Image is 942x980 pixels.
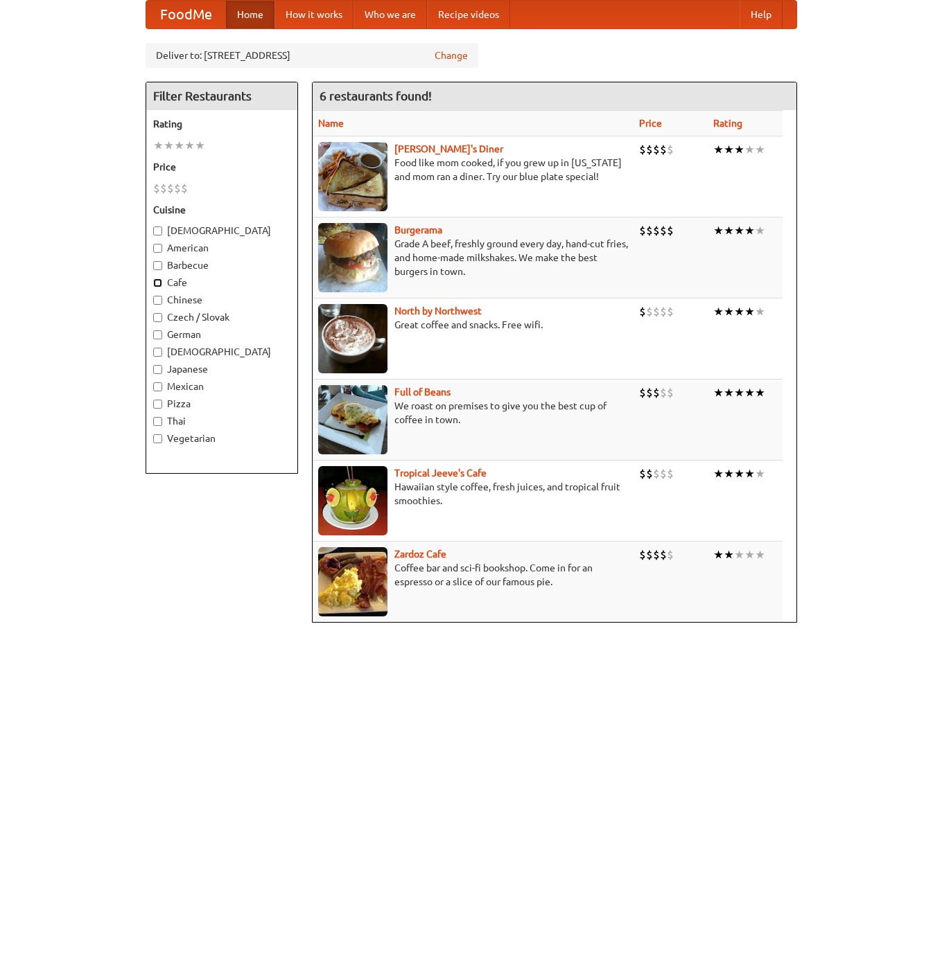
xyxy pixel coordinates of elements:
[744,385,755,400] li: ★
[660,547,667,562] li: $
[318,318,628,332] p: Great coffee and snacks. Free wifi.
[153,226,162,235] input: [DEMOGRAPHIC_DATA]
[653,466,660,481] li: $
[318,399,628,427] p: We roast on premises to give you the best cup of coffee in town.
[394,305,482,317] a: North by Northwest
[639,118,662,129] a: Price
[153,244,162,253] input: American
[153,241,290,255] label: American
[153,397,290,411] label: Pizza
[153,296,162,305] input: Chinese
[184,138,195,153] li: ★
[744,142,755,157] li: ★
[713,223,724,238] li: ★
[660,142,667,157] li: $
[394,143,503,154] a: [PERSON_NAME]'s Diner
[153,203,290,217] h5: Cuisine
[274,1,354,28] a: How it works
[153,330,162,339] input: German
[653,385,660,400] li: $
[734,547,744,562] li: ★
[734,385,744,400] li: ★
[667,142,674,157] li: $
[639,304,646,319] li: $
[734,304,744,319] li: ★
[660,466,667,481] li: $
[653,142,660,157] li: $
[318,118,344,129] a: Name
[646,223,653,238] li: $
[153,293,290,307] label: Chinese
[734,223,744,238] li: ★
[153,365,162,374] input: Japanese
[639,385,646,400] li: $
[354,1,427,28] a: Who we are
[394,224,442,235] a: Burgerama
[153,138,164,153] li: ★
[724,142,734,157] li: ★
[153,181,160,196] li: $
[153,160,290,174] h5: Price
[153,310,290,324] label: Czech / Slovak
[318,561,628,589] p: Coffee bar and sci-fi bookshop. Come in for an espresso or a slice of our famous pie.
[744,547,755,562] li: ★
[146,82,297,110] h4: Filter Restaurants
[146,43,478,68] div: Deliver to: [STREET_ADDRESS]
[153,348,162,357] input: [DEMOGRAPHIC_DATA]
[639,466,646,481] li: $
[646,466,653,481] li: $
[744,223,755,238] li: ★
[667,304,674,319] li: $
[667,223,674,238] li: $
[427,1,510,28] a: Recipe videos
[724,304,734,319] li: ★
[320,89,432,103] ng-pluralize: 6 restaurants found!
[660,304,667,319] li: $
[646,304,653,319] li: $
[153,400,162,409] input: Pizza
[639,547,646,562] li: $
[667,385,674,400] li: $
[724,547,734,562] li: ★
[153,362,290,376] label: Japanese
[646,547,653,562] li: $
[744,304,755,319] li: ★
[724,466,734,481] li: ★
[646,385,653,400] li: $
[318,223,387,292] img: burgerama.jpg
[394,549,446,560] a: Zardoz Cafe
[744,466,755,481] li: ★
[734,142,744,157] li: ★
[153,431,290,445] label: Vegetarian
[318,156,628,184] p: Food like mom cooked, if you grew up in [US_STATE] and mom ran a diner. Try our blue plate special!
[660,223,667,238] li: $
[394,386,451,398] a: Full of Beans
[318,547,387,616] img: zardoz.jpg
[146,1,226,28] a: FoodMe
[318,385,387,454] img: beans.jpg
[153,261,162,270] input: Barbecue
[713,118,742,129] a: Rating
[755,385,765,400] li: ★
[653,223,660,238] li: $
[167,181,174,196] li: $
[160,181,167,196] li: $
[153,278,162,287] input: Cafe
[153,417,162,426] input: Thai
[713,142,724,157] li: ★
[318,304,387,373] img: north.jpg
[713,547,724,562] li: ★
[755,547,765,562] li: ★
[660,385,667,400] li: $
[153,276,290,289] label: Cafe
[394,467,487,479] a: Tropical Jeeve's Cafe
[195,138,205,153] li: ★
[639,223,646,238] li: $
[724,223,734,238] li: ★
[153,382,162,391] input: Mexican
[153,345,290,359] label: [DEMOGRAPHIC_DATA]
